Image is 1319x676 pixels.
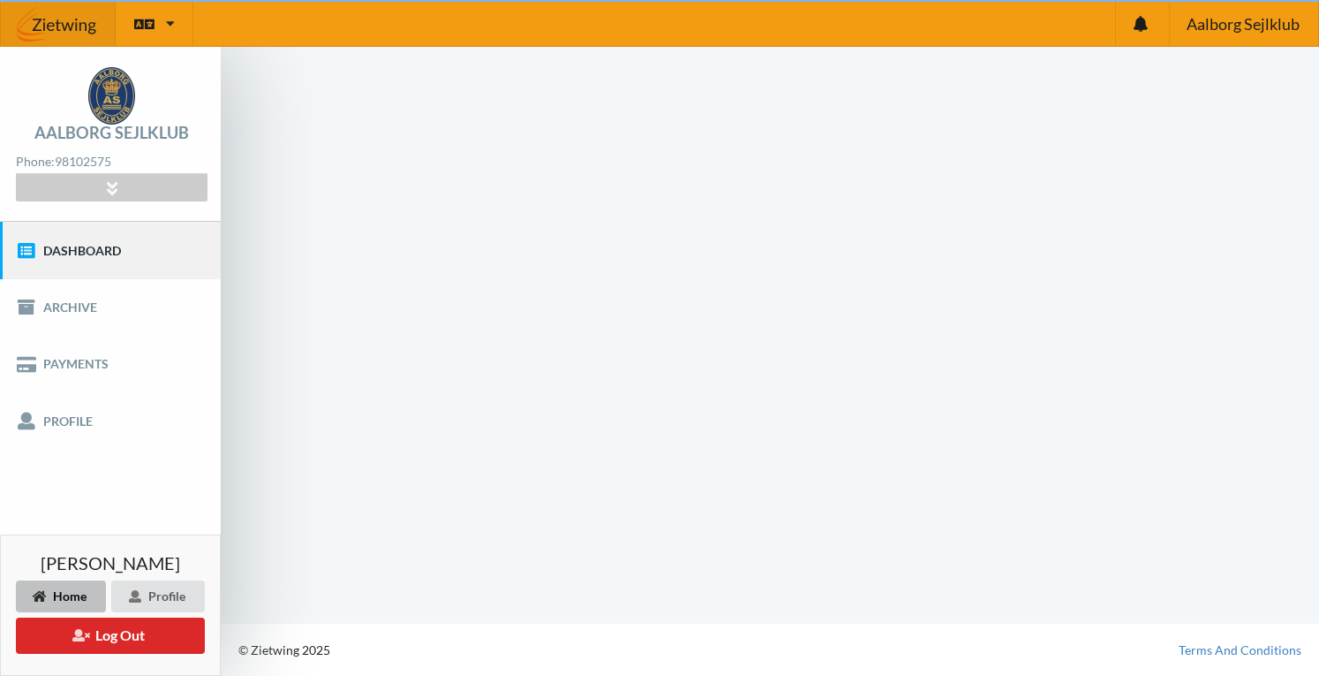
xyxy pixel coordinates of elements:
strong: 98102575 [55,154,111,169]
a: Terms And Conditions [1179,642,1301,659]
div: Aalborg Sejlklub [34,125,189,141]
button: Log Out [16,618,205,654]
div: Phone: [16,150,207,174]
span: [PERSON_NAME] [41,554,180,572]
img: logo [88,67,135,125]
span: Aalborg Sejlklub [1187,16,1300,32]
div: Profile [111,581,205,612]
div: Home [16,581,106,612]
